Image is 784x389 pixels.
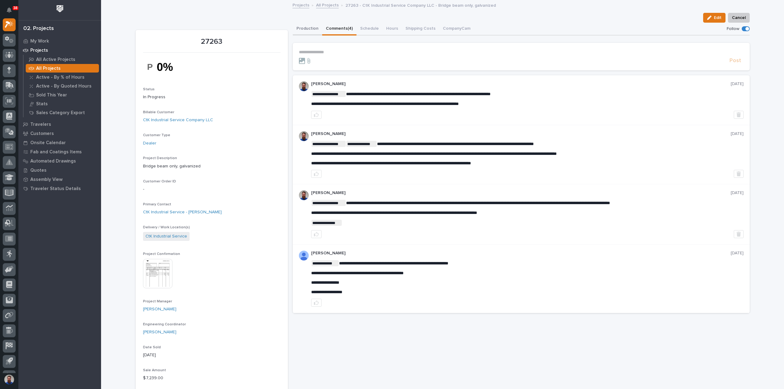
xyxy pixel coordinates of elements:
[24,99,101,108] a: Stats
[356,23,383,36] button: Schedule
[18,36,101,46] a: My Work
[13,6,17,10] p: 38
[299,81,309,91] img: 6hTokn1ETDGPf9BPokIQ
[143,110,174,114] span: Billable Customer
[311,170,322,178] button: like this post
[18,46,101,55] a: Projects
[8,7,16,17] div: Notifications38
[36,92,67,98] p: Sold This Year
[36,110,85,116] p: Sales Category Export
[727,26,739,32] p: Follow
[316,1,339,8] a: All Projects
[143,94,281,100] p: In Progress
[36,66,61,71] p: All Projects
[24,108,101,117] a: Sales Category Export
[714,15,722,21] span: Edit
[729,57,741,64] span: Post
[30,39,49,44] p: My Work
[402,23,439,36] button: Shipping Costs
[30,140,66,146] p: Onsite Calendar
[18,129,101,138] a: Customers
[18,120,101,129] a: Travelers
[3,373,16,386] button: users-avatar
[143,226,190,229] span: Delivery / Work Location(s)
[143,300,172,303] span: Project Manager
[731,190,744,196] p: [DATE]
[322,23,356,36] button: Comments (4)
[143,346,161,349] span: Date Sold
[143,133,170,137] span: Customer Type
[727,57,744,64] button: Post
[293,23,322,36] button: Production
[383,23,402,36] button: Hours
[143,186,281,193] p: -
[36,101,48,107] p: Stats
[311,111,322,119] button: like this post
[299,190,309,200] img: 6hTokn1ETDGPf9BPokIQ
[18,156,101,166] a: Automated Drawings
[18,175,101,184] a: Assembly View
[345,2,496,8] p: 27263 - CtK Industrial Service Company LLC - Bridge beam only, galvanized
[311,299,322,307] button: like this post
[143,323,186,326] span: Engineering Coordinator
[30,149,82,155] p: Fab and Coatings Items
[30,159,76,164] p: Automated Drawings
[24,55,101,64] a: All Active Projects
[292,1,309,8] a: Projects
[299,251,309,260] img: AOh14GgPw25VOikpKNbdra9MTOgH50H-1stU9o6q7KioRA=s96-c
[143,375,281,381] p: $ 7,239.00
[3,4,16,17] button: Notifications
[54,3,66,14] img: Workspace Logo
[36,84,92,89] p: Active - By Quoted Hours
[311,81,731,87] p: [PERSON_NAME]
[143,156,177,160] span: Project Description
[311,190,731,196] p: [PERSON_NAME]
[24,64,101,73] a: All Projects
[703,13,726,23] button: Edit
[18,184,101,193] a: Traveler Status Details
[30,48,48,53] p: Projects
[143,306,176,312] a: [PERSON_NAME]
[23,25,54,32] div: 02. Projects
[734,230,744,238] button: Delete post
[731,251,744,256] p: [DATE]
[24,91,101,99] a: Sold This Year
[143,88,155,91] span: Status
[30,186,81,192] p: Traveler Status Details
[24,82,101,90] a: Active - By Quoted Hours
[311,251,731,256] p: [PERSON_NAME]
[143,163,281,170] p: Bridge beam only, galvanized
[311,131,731,137] p: [PERSON_NAME]
[143,37,281,46] p: 27263
[731,131,744,137] p: [DATE]
[311,230,322,238] button: like this post
[439,23,474,36] button: CompanyCam
[732,14,746,21] span: Cancel
[143,117,213,123] a: CtK Industrial Service Company LLC
[143,352,281,358] p: [DATE]
[734,111,744,119] button: Delete post
[18,147,101,156] a: Fab and Coatings Items
[30,168,47,173] p: Quotes
[143,180,176,183] span: Customer Order ID
[734,170,744,178] button: Delete post
[143,140,156,147] a: Dealer
[143,56,189,77] img: sH_Vl751fhU6Xfslt_U4Dg02huwHYvDi5qnI3c1lCco
[18,166,101,175] a: Quotes
[36,57,75,62] p: All Active Projects
[731,81,744,87] p: [DATE]
[728,13,750,23] button: Cancel
[143,203,171,206] span: Primary Contact
[145,233,187,240] a: CtK Industrial Service
[143,252,180,256] span: Project Confirmation
[143,209,222,215] a: CtK Industrial Service - [PERSON_NAME]
[18,138,101,147] a: Onsite Calendar
[143,329,176,335] a: [PERSON_NAME]
[299,131,309,141] img: 6hTokn1ETDGPf9BPokIQ
[30,122,51,127] p: Travelers
[24,73,101,81] a: Active - By % of Hours
[30,131,54,137] p: Customers
[30,177,62,182] p: Assembly View
[36,75,85,80] p: Active - By % of Hours
[143,368,166,372] span: Sale Amount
